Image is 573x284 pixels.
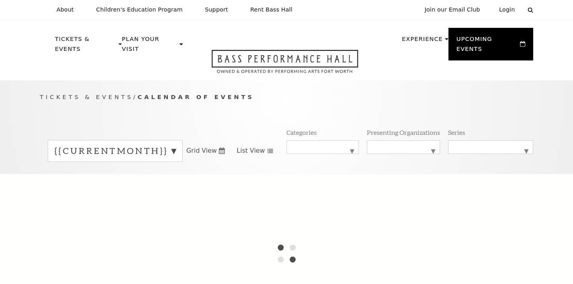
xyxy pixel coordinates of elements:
[448,128,465,136] p: Series
[40,93,133,100] span: Tickets & Events
[186,146,217,155] span: Grid View
[40,92,533,102] p: /
[138,93,254,100] span: Calendar of Events
[55,145,176,157] label: {{currentMonth}}
[402,34,443,49] p: Experience
[205,6,228,13] p: Support
[367,128,440,136] p: Presenting Organizations
[122,34,177,58] p: Plan Your Visit
[286,128,317,136] p: Categories
[55,34,117,58] p: Tickets & Events
[57,6,74,13] p: About
[456,34,518,58] p: Upcoming Events
[250,6,292,13] p: Rent Bass Hall
[96,6,183,13] p: Children's Education Program
[237,146,265,155] span: List View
